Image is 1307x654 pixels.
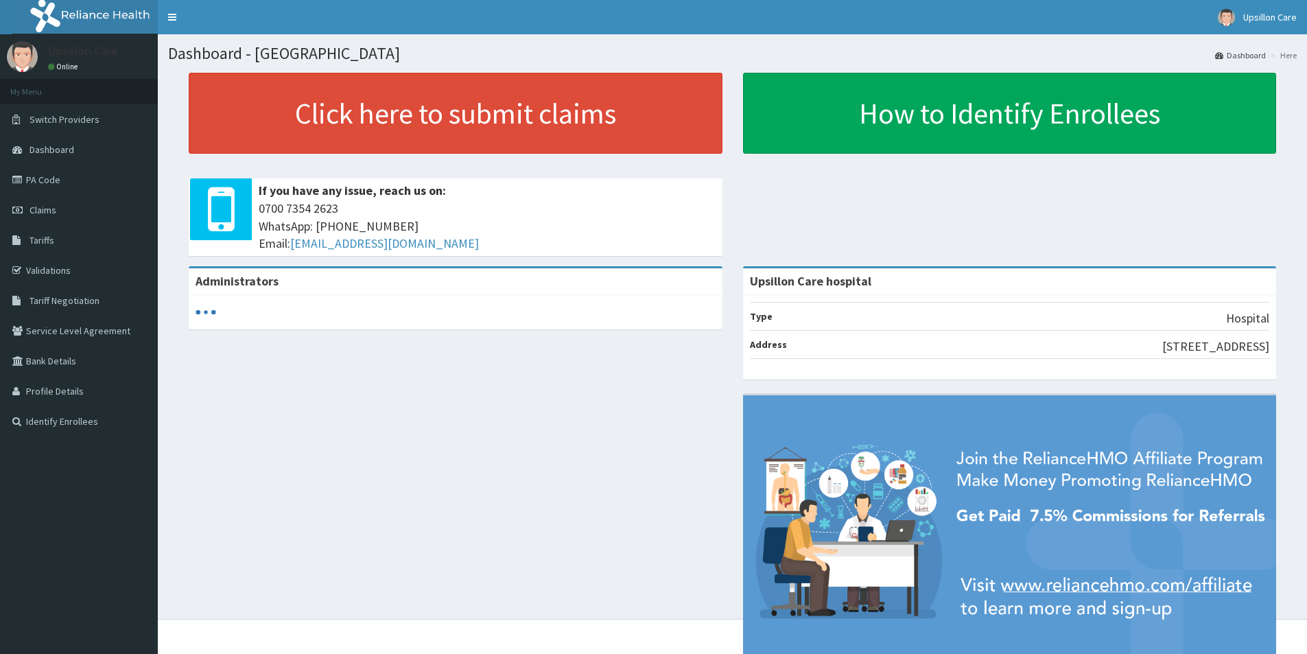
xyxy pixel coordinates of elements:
b: Administrators [196,273,279,289]
a: Online [48,62,81,71]
h1: Dashboard - [GEOGRAPHIC_DATA] [168,45,1297,62]
span: 0700 7354 2623 WhatsApp: [PHONE_NUMBER] Email: [259,200,716,253]
p: [STREET_ADDRESS] [1162,338,1269,355]
span: Tariff Negotiation [30,294,99,307]
span: Dashboard [30,143,74,156]
a: How to Identify Enrollees [743,73,1277,154]
svg: audio-loading [196,302,216,323]
p: Hospital [1226,310,1269,327]
img: User Image [7,41,38,72]
a: Click here to submit claims [189,73,722,154]
strong: Upsillon Care hospital [750,273,871,289]
span: Switch Providers [30,113,99,126]
img: User Image [1218,9,1235,26]
p: Upsillon Care [48,45,118,57]
a: Dashboard [1215,49,1266,61]
b: If you have any issue, reach us on: [259,183,446,198]
span: Upsillon Care [1243,11,1297,23]
span: Claims [30,204,56,216]
span: Tariffs [30,234,54,246]
b: Type [750,310,773,323]
a: [EMAIL_ADDRESS][DOMAIN_NAME] [290,235,479,251]
li: Here [1267,49,1297,61]
b: Address [750,338,787,351]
